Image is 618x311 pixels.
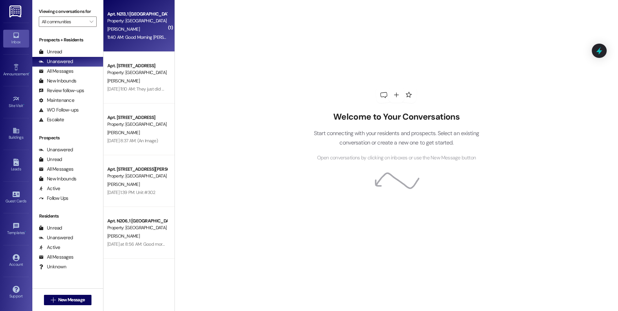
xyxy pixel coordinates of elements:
a: Site Visit • [3,93,29,111]
div: All Messages [39,68,73,75]
i:  [51,297,56,303]
div: Property: [GEOGRAPHIC_DATA] [107,224,167,231]
div: [DATE] 8:37 AM: (An Image) [107,138,158,144]
div: New Inbounds [39,78,76,84]
span: [PERSON_NAME] [107,181,140,187]
div: Unanswered [39,146,73,153]
a: Inbox [3,30,29,47]
div: All Messages [39,254,73,261]
div: Unread [39,225,62,231]
div: Unread [39,156,62,163]
div: All Messages [39,166,73,173]
div: Property: [GEOGRAPHIC_DATA] [107,17,167,24]
img: ResiDesk Logo [9,5,23,17]
div: Unread [39,48,62,55]
a: Templates • [3,220,29,238]
button: New Message [44,295,92,305]
div: [DATE] 1:39 PM: Unit #302 [107,189,155,195]
div: 11:40 AM: Good Morning [PERSON_NAME], this is [PERSON_NAME] in N213. I want to discuss letter I r... [107,34,438,40]
div: Apt. N206, 1 [GEOGRAPHIC_DATA] [107,218,167,224]
div: Residents [32,213,103,220]
h2: Welcome to Your Conversations [304,112,489,122]
span: • [25,230,26,234]
span: [PERSON_NAME] [107,130,140,135]
i:  [90,19,93,24]
div: Unanswered [39,234,73,241]
span: [PERSON_NAME] [107,78,140,84]
label: Viewing conversations for [39,6,97,16]
div: WO Follow-ups [39,107,79,113]
div: Follow Ups [39,195,69,202]
div: Active [39,244,60,251]
div: Property: [GEOGRAPHIC_DATA] [107,173,167,179]
div: Past + Future Residents [32,282,103,288]
div: Prospects [32,134,103,141]
div: Prospects + Residents [32,37,103,43]
div: Maintenance [39,97,74,104]
div: Unknown [39,263,66,270]
span: • [29,71,30,75]
div: Active [39,185,60,192]
a: Support [3,284,29,301]
a: Leads [3,157,29,174]
input: All communities [42,16,86,27]
span: Open conversations by clicking on inboxes or use the New Message button [317,154,476,162]
div: Escalate [39,116,64,123]
span: [PERSON_NAME] [107,233,140,239]
p: Start connecting with your residents and prospects. Select an existing conversation or create a n... [304,129,489,147]
div: Property: [GEOGRAPHIC_DATA] [107,121,167,128]
span: • [23,102,24,107]
span: [PERSON_NAME] [107,26,140,32]
a: Account [3,252,29,270]
div: Unanswered [39,58,73,65]
div: Apt. [STREET_ADDRESS] [107,62,167,69]
div: New Inbounds [39,176,76,182]
a: Guest Cards [3,189,29,206]
div: Property: [GEOGRAPHIC_DATA] [107,69,167,76]
div: Apt. N213, 1 [GEOGRAPHIC_DATA] [107,11,167,17]
div: [DATE] 11:10 AM: They just did me. Thanks for getting back to me anyway. It went well because I w... [107,86,370,92]
div: Apt. [STREET_ADDRESS][PERSON_NAME] [107,166,167,173]
span: New Message [58,296,85,303]
div: Apt. [STREET_ADDRESS] [107,114,167,121]
a: Buildings [3,125,29,143]
div: Review follow-ups [39,87,84,94]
